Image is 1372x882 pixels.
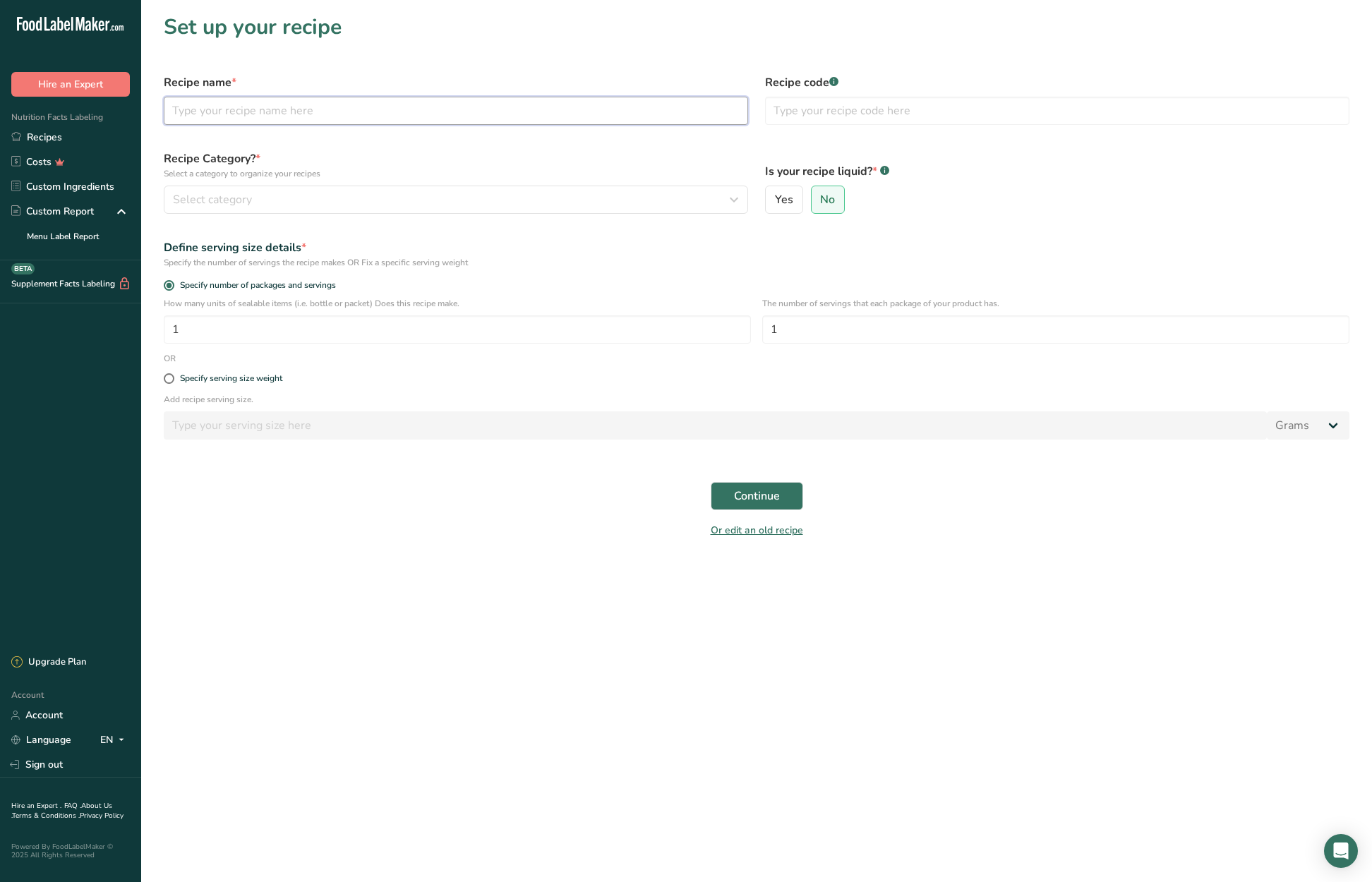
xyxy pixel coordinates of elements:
[1324,834,1358,868] div: Open Intercom Messenger
[155,352,184,365] div: OR
[174,280,336,291] span: Specify number of packages and servings
[734,488,780,505] span: Continue
[11,72,130,97] button: Hire an Expert
[80,811,124,821] a: Privacy Policy
[100,732,130,749] div: EN
[164,393,1349,406] p: Add recipe serving size.
[11,727,71,752] a: Language
[11,204,94,219] div: Custom Report
[11,801,112,821] a: About Us .
[164,97,748,125] input: Type your recipe name here
[775,193,793,207] span: Yes
[820,193,835,207] span: No
[164,411,1267,440] input: Type your serving size here
[711,482,803,510] button: Continue
[164,74,748,91] label: Recipe name
[765,163,1349,180] label: Is your recipe liquid?
[64,801,81,811] a: FAQ .
[12,811,80,821] a: Terms & Conditions .
[164,256,1349,269] div: Specify the number of servings the recipe makes OR Fix a specific serving weight
[164,239,1349,256] div: Define serving size details
[11,656,86,670] div: Upgrade Plan
[164,186,748,214] button: Select category
[762,297,1349,310] p: The number of servings that each package of your product has.
[11,263,35,274] div: BETA
[180,373,282,384] div: Specify serving size weight
[765,74,1349,91] label: Recipe code
[164,167,748,180] p: Select a category to organize your recipes
[164,150,748,180] label: Recipe Category?
[765,97,1349,125] input: Type your recipe code here
[173,191,252,208] span: Select category
[11,801,61,811] a: Hire an Expert .
[164,11,1349,43] h1: Set up your recipe
[11,842,130,859] div: Powered By FoodLabelMaker © 2025 All Rights Reserved
[711,524,803,537] a: Or edit an old recipe
[164,297,751,310] p: How many units of sealable items (i.e. bottle or packet) Does this recipe make.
